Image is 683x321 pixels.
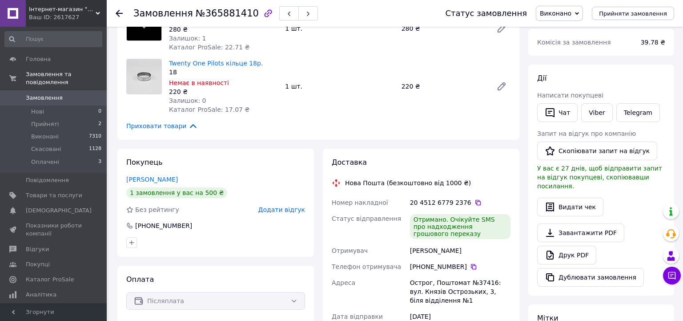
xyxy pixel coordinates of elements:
span: Показники роботи компанії [26,222,82,238]
button: Дублювати замовлення [537,268,644,287]
span: Доставка [332,158,367,167]
a: Telegram [616,103,660,122]
span: Нові [31,108,44,116]
span: 1128 [89,145,101,153]
div: Отримано. Очікуйте SMS про надходження грошового переказу [410,214,510,239]
span: Оплата [126,275,154,284]
span: Відгуки [26,245,49,253]
div: 280 ₴ [398,22,489,35]
span: 39.78 ₴ [641,39,665,46]
span: Дії [537,74,546,82]
button: Чат з покупцем [663,267,681,284]
span: Каталог ProSale [26,276,74,284]
span: Номер накладної [332,199,388,206]
div: Нова Пошта (безкоштовно від 1000 ₴) [343,179,473,187]
span: Отримувач [332,247,368,254]
span: Покупці [26,260,50,268]
span: Каталог ProSale: 17.07 ₴ [169,106,249,113]
a: Viber [581,103,612,122]
img: Twenty One Pilots кільце 18р. [127,59,161,94]
a: [PERSON_NAME] [126,176,178,183]
span: 0 [98,108,101,116]
div: 1 замовлення у вас на 500 ₴ [126,187,227,198]
span: Запит на відгук про компанію [537,130,636,137]
span: Залишок: 0 [169,97,206,104]
span: Замовлення [26,94,63,102]
span: 2 [98,120,101,128]
span: [DEMOGRAPHIC_DATA] [26,207,92,215]
span: Залишок: 1 [169,35,206,42]
span: Інтернет-магазин "dSGn STYLE" [29,5,96,13]
button: Чат [537,103,578,122]
span: Покупець [126,158,163,167]
div: Статус замовлення [445,9,527,18]
span: Немає в наявності [169,79,229,86]
div: Повернутися назад [116,9,123,18]
a: Редагувати [493,20,510,37]
input: Пошук [4,31,102,47]
div: [PERSON_NAME] [408,243,512,259]
a: Twenty One Pilots кільце 18р. [169,60,263,67]
span: Без рейтингу [135,206,179,213]
span: Приховати товари [126,121,198,131]
span: Адреса [332,279,355,286]
button: Видати чек [537,198,603,216]
span: Телефон отримувача [332,263,401,270]
span: 7310 [89,133,101,141]
span: Дата відправки [332,313,383,320]
div: [PHONE_NUMBER] [410,262,510,271]
div: 18 [169,68,278,77]
div: Острог, Поштомат №37416: вул. Князів Острозьких, 3, біля відділення №1 [408,275,512,309]
div: 280 ₴ [169,25,278,34]
span: Повідомлення [26,176,69,184]
span: Виконані [31,133,59,141]
button: Скопіювати запит на відгук [537,142,657,160]
span: №365881410 [196,8,259,19]
span: 3 [98,158,101,166]
span: Аналітика [26,291,56,299]
div: 220 ₴ [169,87,278,96]
span: Скасовані [31,145,61,153]
span: Прийняти замовлення [599,10,667,17]
div: 1 шт. [281,80,398,93]
span: Комісія за замовлення [537,39,611,46]
span: У вас є 27 днів, щоб відправити запит на відгук покупцеві, скопіювавши посилання. [537,165,662,190]
span: Замовлення [133,8,193,19]
span: Додати відгук [258,206,305,213]
span: Замовлення та повідомлення [26,70,107,86]
div: 20 4512 6779 2376 [410,198,510,207]
span: Виконано [540,10,571,17]
div: 1 шт. [281,22,398,35]
span: Оплачені [31,158,59,166]
span: Написати покупцеві [537,92,603,99]
span: Статус відправлення [332,215,401,222]
a: Редагувати [493,77,510,95]
button: Прийняти замовлення [592,7,674,20]
div: Ваш ID: 2617627 [29,13,107,21]
div: [PHONE_NUMBER] [134,221,193,230]
span: Прийняті [31,120,59,128]
span: Каталог ProSale: 22.71 ₴ [169,44,249,51]
span: Головна [26,55,51,63]
span: Товари та послуги [26,191,82,199]
a: Друк PDF [537,246,596,264]
a: Завантажити PDF [537,223,624,242]
div: 220 ₴ [398,80,489,93]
